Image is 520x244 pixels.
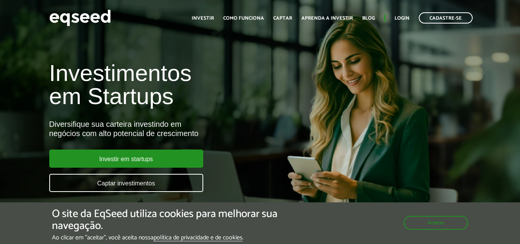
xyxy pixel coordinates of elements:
[52,234,301,241] p: Ao clicar em "aceitar", você aceita nossa .
[49,150,203,168] a: Investir em startups
[362,16,375,21] a: Blog
[419,12,473,24] a: Cadastre-se
[49,119,298,138] div: Diversifique sua carteira investindo em negócios com alto potencial de crescimento
[395,16,410,21] a: Login
[301,16,353,21] a: Aprenda a investir
[273,16,292,21] a: Captar
[49,8,111,28] img: EqSeed
[404,216,468,230] button: Aceitar
[223,16,264,21] a: Como funciona
[49,174,203,192] a: Captar investimentos
[154,235,242,241] a: política de privacidade e de cookies
[52,208,301,232] h5: O site da EqSeed utiliza cookies para melhorar sua navegação.
[192,16,214,21] a: Investir
[49,62,298,108] h1: Investimentos em Startups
